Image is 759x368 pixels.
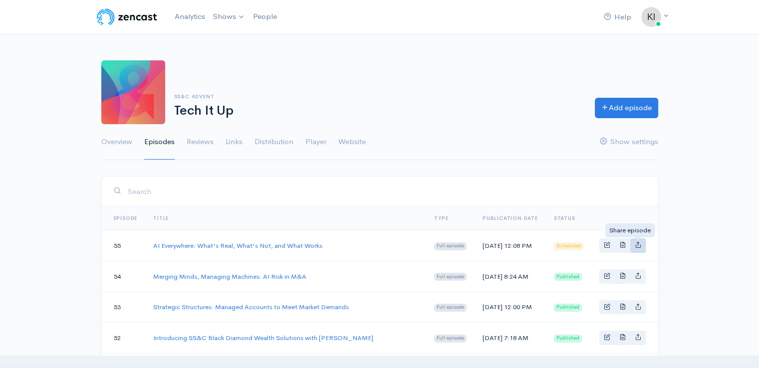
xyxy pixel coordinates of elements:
[554,335,582,343] span: Published
[144,124,175,160] a: Episodes
[102,323,146,354] td: 52
[226,124,243,160] a: Links
[153,303,349,311] a: Strategic Structures: Managed Accounts to Meet Market Demands
[102,292,146,323] td: 53
[554,242,583,250] span: Scheduled
[599,331,646,345] div: Basic example
[434,273,467,281] span: Full episode
[434,335,467,343] span: Full episode
[114,215,138,221] a: Episode
[254,124,293,160] a: Distribution
[127,181,646,201] input: Search
[95,7,159,27] img: ZenCast Logo
[434,215,448,221] a: Type
[434,304,467,312] span: Full episode
[249,6,281,27] a: People
[475,230,546,261] td: [DATE] 12:08 PM
[599,300,646,315] div: Basic example
[153,215,169,221] a: Title
[475,292,546,323] td: [DATE] 12:00 PM
[102,230,146,261] td: 55
[475,261,546,292] td: [DATE] 8:24 AM
[641,7,661,27] img: ...
[171,6,209,27] a: Analytics
[554,304,582,312] span: Published
[153,334,373,342] a: Introducing SS&C Black Diamond Wealth Solutions with [PERSON_NAME]
[174,94,583,99] h6: SS&C Advent
[554,273,582,281] span: Published
[153,241,322,250] a: AI Everywhere: What's Real, What's Not, and What Works
[600,6,635,28] a: Help
[102,261,146,292] td: 54
[187,124,214,160] a: Reviews
[338,124,366,160] a: Website
[305,124,326,160] a: Player
[153,272,306,281] a: Merging Minds, Managing Machines: AI Risk in M&A
[434,242,467,250] span: Full episode
[605,223,655,237] div: Share episode
[101,124,132,160] a: Overview
[600,124,658,160] a: Show settings
[595,98,658,118] a: Add episode
[599,238,646,253] div: Basic example
[174,104,583,118] h1: Tech It Up
[483,215,538,221] a: Publication date
[475,323,546,354] td: [DATE] 7:18 AM
[209,6,249,28] a: Shows
[599,269,646,284] div: Basic example
[554,215,575,221] span: Status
